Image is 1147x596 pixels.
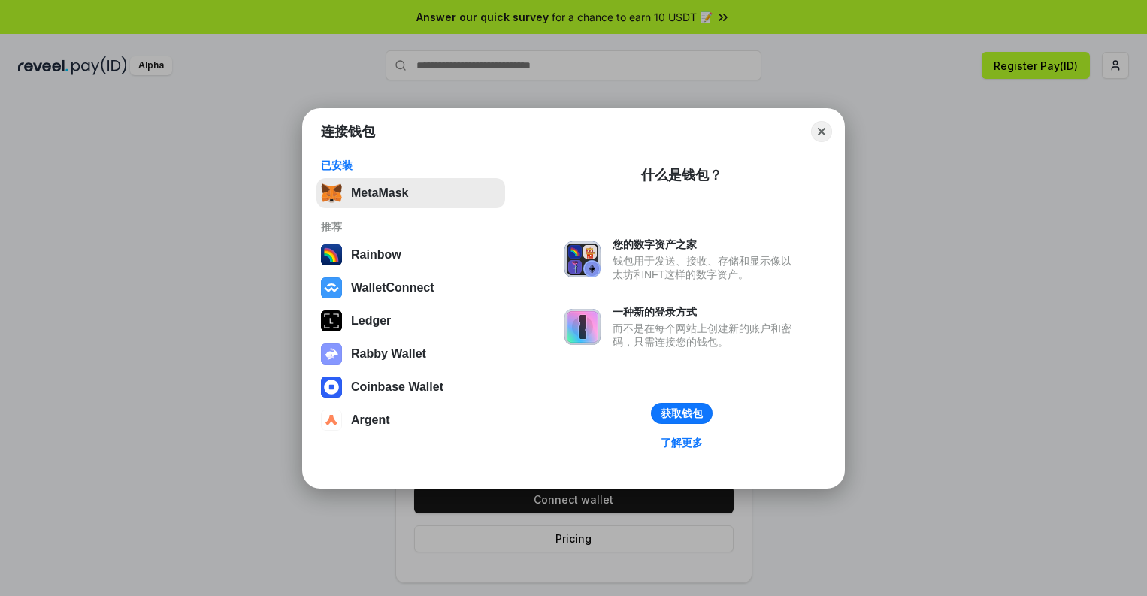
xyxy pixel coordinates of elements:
div: Rabby Wallet [351,347,426,361]
div: 推荐 [321,220,501,234]
h1: 连接钱包 [321,123,375,141]
img: svg+xml,%3Csvg%20width%3D%22120%22%20height%3D%22120%22%20viewBox%3D%220%200%20120%20120%22%20fil... [321,244,342,265]
div: 获取钱包 [661,407,703,420]
div: MetaMask [351,186,408,200]
div: 钱包用于发送、接收、存储和显示像以太坊和NFT这样的数字资产。 [613,254,799,281]
img: svg+xml,%3Csvg%20width%3D%2228%22%20height%3D%2228%22%20viewBox%3D%220%200%2028%2028%22%20fill%3D... [321,277,342,298]
div: 已安装 [321,159,501,172]
div: WalletConnect [351,281,434,295]
img: svg+xml,%3Csvg%20width%3D%2228%22%20height%3D%2228%22%20viewBox%3D%220%200%2028%2028%22%20fill%3D... [321,377,342,398]
img: svg+xml,%3Csvg%20fill%3D%22none%22%20height%3D%2233%22%20viewBox%3D%220%200%2035%2033%22%20width%... [321,183,342,204]
button: Rabby Wallet [316,339,505,369]
img: svg+xml,%3Csvg%20xmlns%3D%22http%3A%2F%2Fwww.w3.org%2F2000%2Fsvg%22%20fill%3D%22none%22%20viewBox... [564,241,601,277]
button: 获取钱包 [651,403,713,424]
button: Coinbase Wallet [316,372,505,402]
button: Ledger [316,306,505,336]
div: 了解更多 [661,436,703,449]
img: svg+xml,%3Csvg%20xmlns%3D%22http%3A%2F%2Fwww.w3.org%2F2000%2Fsvg%22%20width%3D%2228%22%20height%3... [321,310,342,331]
div: 一种新的登录方式 [613,305,799,319]
div: 什么是钱包？ [641,166,722,184]
div: Argent [351,413,390,427]
img: svg+xml,%3Csvg%20xmlns%3D%22http%3A%2F%2Fwww.w3.org%2F2000%2Fsvg%22%20fill%3D%22none%22%20viewBox... [321,343,342,365]
div: 而不是在每个网站上创建新的账户和密码，只需连接您的钱包。 [613,322,799,349]
a: 了解更多 [652,433,712,452]
img: svg+xml,%3Csvg%20width%3D%2228%22%20height%3D%2228%22%20viewBox%3D%220%200%2028%2028%22%20fill%3D... [321,410,342,431]
div: Ledger [351,314,391,328]
button: Rainbow [316,240,505,270]
img: svg+xml,%3Csvg%20xmlns%3D%22http%3A%2F%2Fwww.w3.org%2F2000%2Fsvg%22%20fill%3D%22none%22%20viewBox... [564,309,601,345]
button: Argent [316,405,505,435]
button: MetaMask [316,178,505,208]
div: Coinbase Wallet [351,380,443,394]
button: WalletConnect [316,273,505,303]
div: 您的数字资产之家 [613,237,799,251]
button: Close [811,121,832,142]
div: Rainbow [351,248,401,262]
